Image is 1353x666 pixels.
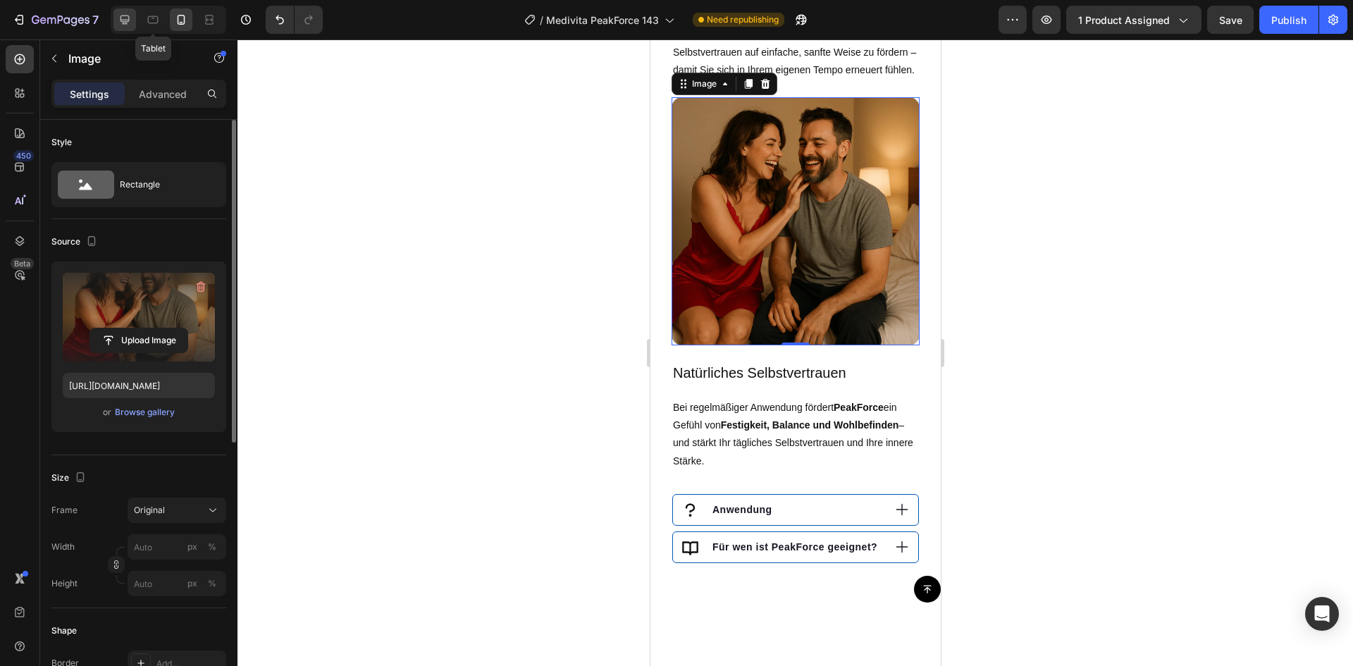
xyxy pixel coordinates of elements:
[546,13,659,27] span: Medivita PeakForce 143
[540,13,543,27] span: /
[120,168,206,201] div: Rectangle
[21,323,269,344] h2: Natürliches Selbstvertrauen
[62,502,227,513] strong: Für wen ist PeakForce geeignet?
[1305,597,1339,631] div: Open Intercom Messenger
[266,6,323,34] div: Undo/Redo
[184,538,201,555] button: %
[184,575,201,592] button: %
[51,504,78,517] label: Frame
[13,150,34,161] div: 450
[707,13,779,26] span: Need republishing
[208,577,216,590] div: %
[70,380,249,391] strong: Festigkeit, Balance und Wohlbefinden
[62,464,122,476] strong: Anwendung
[650,39,941,666] iframe: Design area
[134,504,165,517] span: Original
[51,624,77,637] div: Shape
[6,6,105,34] button: 7
[204,538,221,555] button: px
[139,87,187,101] p: Advanced
[204,575,221,592] button: px
[128,534,226,560] input: px%
[51,469,89,488] div: Size
[51,233,100,252] div: Source
[208,541,216,553] div: %
[51,577,78,590] label: Height
[11,258,34,269] div: Beta
[1207,6,1254,34] button: Save
[92,11,99,28] p: 7
[39,38,69,51] div: Image
[128,571,226,596] input: px%
[63,373,215,398] input: https://example.com/image.jpg
[23,359,268,431] p: Bei regelmäßiger Anwendung fördert ein Gefühl von – und stärkt Ihr tägliches Selbstvertrauen und ...
[21,58,269,306] img: gempages_562611123635881125-bf7cd09f-d044-42d8-ab9c-8af8b0cd6d8b.webp
[187,577,197,590] div: px
[103,404,111,421] span: or
[128,498,226,523] button: Original
[70,87,109,101] p: Settings
[114,405,175,419] button: Browse gallery
[115,406,175,419] div: Browse gallery
[51,541,75,553] label: Width
[89,328,188,353] button: Upload Image
[187,541,197,553] div: px
[51,136,72,149] div: Style
[68,50,188,67] p: Image
[183,362,233,374] strong: PeakForce
[1259,6,1318,34] button: Publish
[1066,6,1201,34] button: 1 product assigned
[1078,13,1170,27] span: 1 product assigned
[1271,13,1306,27] div: Publish
[1219,14,1242,26] span: Save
